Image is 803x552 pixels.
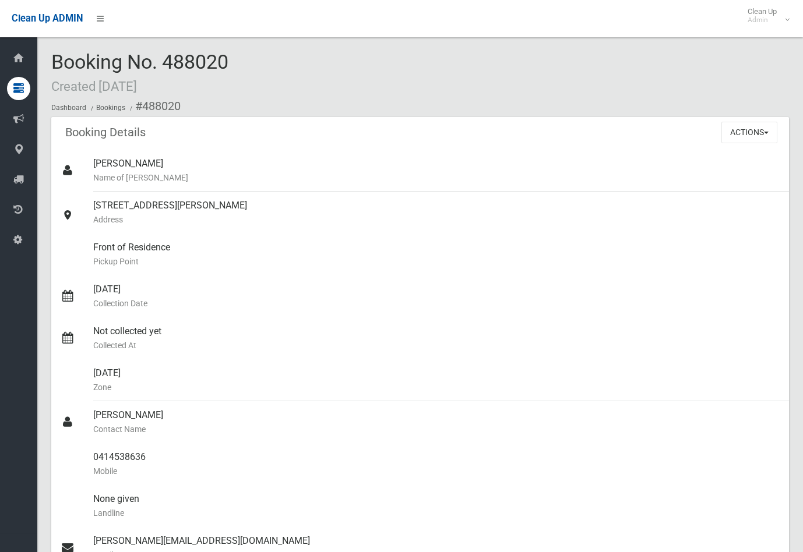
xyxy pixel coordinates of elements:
small: Landline [93,506,780,520]
small: Collected At [93,338,780,352]
a: Bookings [96,104,125,112]
span: Clean Up ADMIN [12,13,83,24]
small: Name of [PERSON_NAME] [93,171,780,185]
div: [PERSON_NAME] [93,401,780,443]
small: Zone [93,380,780,394]
div: [DATE] [93,275,780,317]
div: Front of Residence [93,233,780,275]
div: 0414538636 [93,443,780,485]
header: Booking Details [51,121,160,144]
small: Pickup Point [93,254,780,268]
div: [DATE] [93,359,780,401]
button: Actions [721,122,777,143]
span: Booking No. 488020 [51,50,228,95]
li: #488020 [127,95,181,117]
small: Address [93,213,780,227]
div: Not collected yet [93,317,780,359]
small: Admin [748,16,777,24]
div: [PERSON_NAME] [93,150,780,192]
div: [STREET_ADDRESS][PERSON_NAME] [93,192,780,233]
small: Mobile [93,464,780,478]
small: Created [DATE] [51,79,137,94]
a: Dashboard [51,104,86,112]
span: Clean Up [742,7,788,24]
small: Collection Date [93,296,780,310]
div: None given [93,485,780,527]
small: Contact Name [93,422,780,436]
